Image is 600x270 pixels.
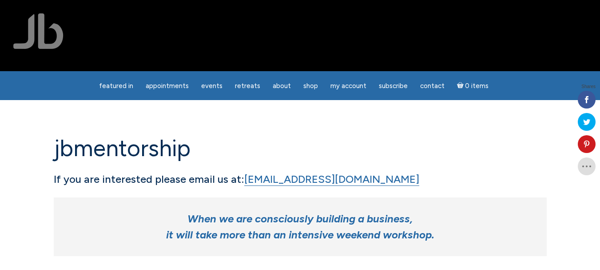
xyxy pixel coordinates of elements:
[99,82,133,90] span: featured in
[330,82,366,90] span: My Account
[201,82,223,90] span: Events
[146,82,189,90] span: Appointments
[303,82,318,90] span: Shop
[325,77,372,95] a: My Account
[457,82,465,90] i: Cart
[54,136,547,161] h1: JBMentorship
[230,77,266,95] a: Retreats
[187,212,413,225] em: When we are consciously building a business,
[581,85,596,89] span: Shares
[235,82,260,90] span: Retreats
[267,77,296,95] a: About
[452,77,494,95] a: Cart0 items
[140,77,194,95] a: Appointments
[54,172,547,187] h5: If you are interested please email us at:
[420,82,445,90] span: Contact
[13,13,64,49] img: Jamie Butler. The Everyday Medium
[94,77,139,95] a: featured in
[244,173,419,186] a: [EMAIL_ADDRESS][DOMAIN_NAME]
[374,77,413,95] a: Subscribe
[166,228,434,241] em: it will take more than an intensive weekend workshop.
[273,82,291,90] span: About
[196,77,228,95] a: Events
[379,82,408,90] span: Subscribe
[465,83,489,89] span: 0 items
[415,77,450,95] a: Contact
[298,77,323,95] a: Shop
